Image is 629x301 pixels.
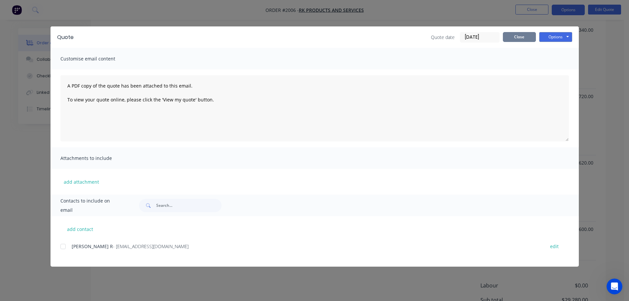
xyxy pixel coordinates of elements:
button: add contact [60,224,100,234]
button: Close [503,32,536,42]
span: [PERSON_NAME] R [72,243,113,249]
span: - [EMAIL_ADDRESS][DOMAIN_NAME] [113,243,189,249]
span: Customise email content [60,54,133,63]
button: edit [546,242,563,251]
button: add attachment [60,177,102,187]
textarea: A PDF copy of the quote has been attached to this email. To view your quote online, please click ... [60,75,569,141]
span: Contacts to include on email [60,196,123,215]
button: Options [539,32,572,42]
div: Quote [57,33,74,41]
span: Attachments to include [60,154,133,163]
input: Search... [156,199,222,212]
span: Quote date [431,34,455,41]
iframe: Intercom live chat [607,279,622,294]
